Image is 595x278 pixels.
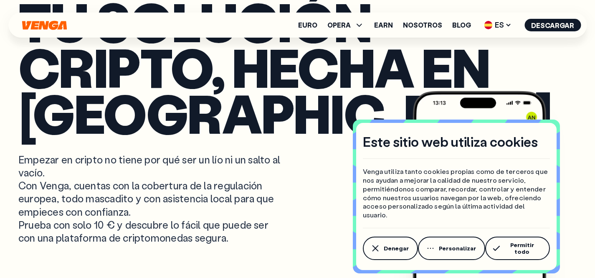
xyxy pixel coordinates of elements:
[384,245,409,252] span: Denegar
[327,20,364,30] span: OPERA
[18,153,282,244] p: Empezar en cripto no tiene por qué ser un lío ni un salto al vacío. Con Venga, cuentas con la cob...
[327,22,351,28] span: OPERA
[439,245,476,252] span: Personalizar
[363,167,550,219] p: Venga utiliza tanto cookies propias como de terceros que nos ayudan a mejorar la calidad de nuest...
[363,237,418,260] button: Denegar
[403,22,442,28] a: Nosotros
[21,20,68,30] svg: Inicio
[484,21,492,29] img: flag-es
[452,22,471,28] a: Blog
[485,237,550,260] button: Permitir todo
[503,242,541,255] span: Permitir todo
[481,18,514,32] span: ES
[374,22,393,28] a: Earn
[524,19,581,31] button: Descargar
[298,22,317,28] a: Euro
[418,237,485,260] button: Personalizar
[363,133,538,150] h4: Este sitio web utiliza cookies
